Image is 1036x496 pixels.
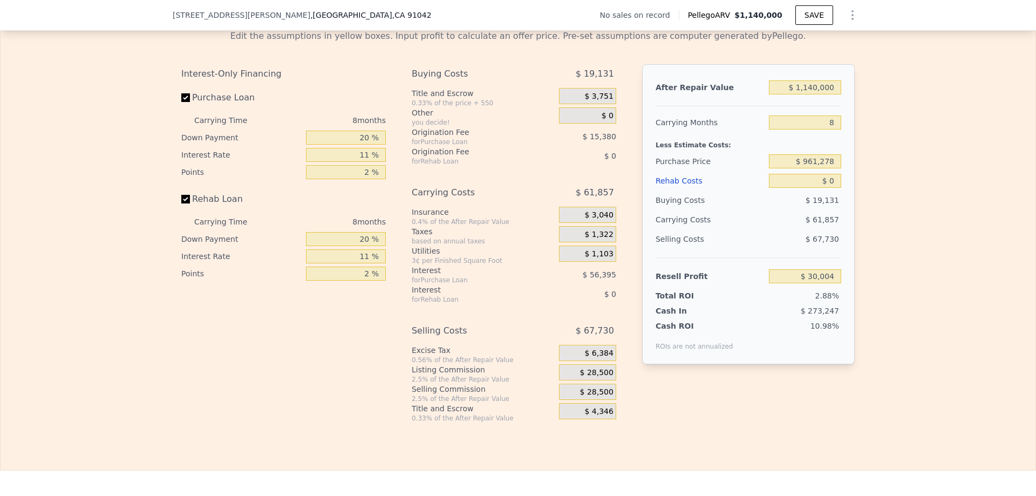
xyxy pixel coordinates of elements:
[584,210,613,220] span: $ 3,040
[412,375,555,384] div: 2.5% of the After Repair Value
[583,132,616,141] span: $ 15,380
[656,331,733,351] div: ROIs are not annualized
[181,30,855,43] div: Edit the assumptions in yellow boxes. Input profit to calculate an offer price. Pre-set assumptio...
[801,307,839,315] span: $ 273,247
[412,364,555,375] div: Listing Commission
[604,152,616,160] span: $ 0
[412,237,555,246] div: based on annual taxes
[806,235,839,243] span: $ 67,730
[656,78,765,97] div: After Repair Value
[412,146,532,157] div: Origination Fee
[584,249,613,259] span: $ 1,103
[688,10,735,21] span: Pellego ARV
[795,5,833,25] button: SAVE
[269,213,386,230] div: 8 months
[584,349,613,358] span: $ 6,384
[734,11,782,19] span: $1,140,000
[815,291,839,300] span: 2.88%
[181,189,302,209] label: Rehab Loan
[656,152,765,171] div: Purchase Price
[656,305,723,316] div: Cash In
[181,64,386,84] div: Interest-Only Financing
[584,92,613,101] span: $ 3,751
[412,138,532,146] div: for Purchase Loan
[656,171,765,191] div: Rehab Costs
[412,295,532,304] div: for Rehab Loan
[173,10,310,21] span: [STREET_ADDRESS][PERSON_NAME]
[181,265,302,282] div: Points
[310,10,431,21] span: , [GEOGRAPHIC_DATA]
[656,210,723,229] div: Carrying Costs
[412,218,555,226] div: 0.4% of the After Repair Value
[842,4,863,26] button: Show Options
[181,93,190,102] input: Purchase Loan
[412,127,532,138] div: Origination Fee
[412,118,555,127] div: you decide!
[181,129,302,146] div: Down Payment
[181,195,190,203] input: Rehab Loan
[412,226,555,237] div: Taxes
[656,290,723,301] div: Total ROI
[656,113,765,132] div: Carrying Months
[412,403,555,414] div: Title and Escrow
[412,64,532,84] div: Buying Costs
[599,10,678,21] div: No sales on record
[412,265,532,276] div: Interest
[602,111,614,121] span: $ 0
[194,112,264,129] div: Carrying Time
[269,112,386,129] div: 8 months
[412,384,555,395] div: Selling Commission
[412,157,532,166] div: for Rehab Loan
[412,88,555,99] div: Title and Escrow
[584,407,613,417] span: $ 4,346
[580,388,614,397] span: $ 28,500
[412,284,532,295] div: Interest
[412,183,532,202] div: Carrying Costs
[806,215,839,224] span: $ 61,857
[181,88,302,107] label: Purchase Loan
[412,395,555,403] div: 2.5% of the After Repair Value
[656,132,841,152] div: Less Estimate Costs:
[604,290,616,298] span: $ 0
[412,207,555,218] div: Insurance
[806,196,839,205] span: $ 19,131
[412,345,555,356] div: Excise Tax
[656,229,765,249] div: Selling Costs
[392,11,432,19] span: , CA 91042
[412,276,532,284] div: for Purchase Loan
[412,414,555,423] div: 0.33% of the After Repair Value
[576,321,614,341] span: $ 67,730
[181,230,302,248] div: Down Payment
[412,356,555,364] div: 0.56% of the After Repair Value
[412,256,555,265] div: 3¢ per Finished Square Foot
[412,107,555,118] div: Other
[194,213,264,230] div: Carrying Time
[584,230,613,240] span: $ 1,322
[810,322,839,330] span: 10.98%
[412,246,555,256] div: Utilities
[181,164,302,181] div: Points
[656,267,765,286] div: Resell Profit
[656,321,733,331] div: Cash ROI
[576,183,614,202] span: $ 61,857
[181,248,302,265] div: Interest Rate
[656,191,765,210] div: Buying Costs
[580,368,614,378] span: $ 28,500
[576,64,614,84] span: $ 19,131
[181,146,302,164] div: Interest Rate
[412,321,532,341] div: Selling Costs
[583,270,616,279] span: $ 56,395
[412,99,555,107] div: 0.33% of the price + 550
